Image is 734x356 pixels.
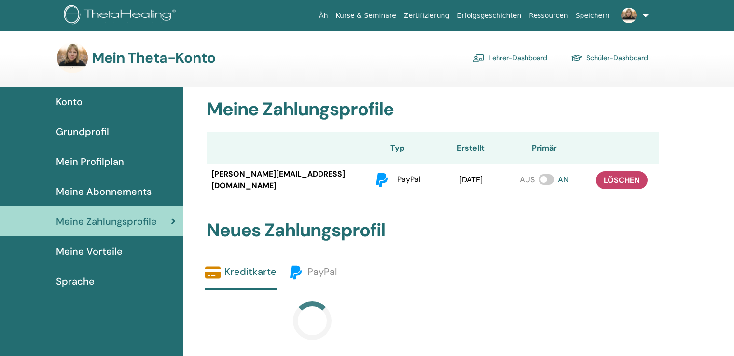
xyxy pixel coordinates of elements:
[457,12,521,19] font: Erfolgsgeschichten
[319,12,328,19] font: Äh
[92,48,215,67] font: Mein Theta-Konto
[473,50,547,66] a: Lehrer-Dashboard
[576,12,609,19] font: Speichern
[56,185,152,198] font: Meine Abonnements
[604,175,640,185] span: löschen
[621,8,637,23] img: default.jpg
[205,265,221,280] img: credit-card-solid.svg
[56,245,123,258] font: Meine Vorteile
[404,12,449,19] font: Zertifizierung
[224,265,277,278] font: Kreditkarte
[207,218,385,242] font: Neues Zahlungsprofil
[397,174,421,184] span: PayPal
[374,172,389,188] img: paypal.svg
[315,7,332,25] a: Äh
[488,54,547,63] font: Lehrer-Dashboard
[64,5,179,27] img: logo.png
[288,265,304,280] img: paypal.svg
[572,7,613,25] a: Speichern
[529,12,568,19] font: Ressourcen
[457,143,485,153] font: Erstellt
[390,143,404,153] font: Typ
[525,7,571,25] a: Ressourcen
[307,265,337,278] font: PayPal
[211,168,348,192] span: [PERSON_NAME][EMAIL_ADDRESS][DOMAIN_NAME]
[56,125,109,138] font: Grundprofil
[207,97,394,121] font: Meine Zahlungsprofile
[336,12,396,19] font: Kurse & Seminare
[520,175,535,185] span: AUS
[453,7,525,25] a: Erfolgsgeschichten
[56,215,157,228] font: Meine Zahlungsprofile
[56,96,83,108] font: Konto
[596,171,648,189] button: löschen
[56,155,124,168] font: Mein Profilplan
[57,42,88,73] img: default.jpg
[332,7,400,25] a: Kurse & Seminare
[586,54,648,63] font: Schüler-Dashboard
[446,174,496,186] div: [DATE]
[558,175,568,185] span: AN
[400,7,453,25] a: Zertifizierung
[473,54,485,62] img: chalkboard-teacher.svg
[532,143,557,153] font: Primär
[571,50,648,66] a: Schüler-Dashboard
[571,54,582,62] img: graduation-cap.svg
[56,275,95,288] font: Sprache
